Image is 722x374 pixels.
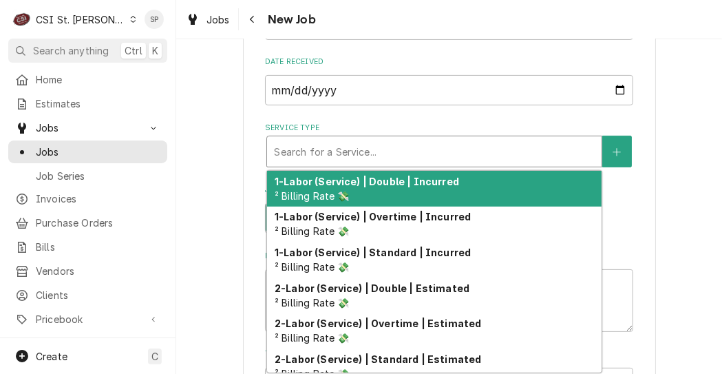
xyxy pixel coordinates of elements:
[8,187,167,210] a: Invoices
[125,43,142,58] span: Ctrl
[36,145,160,159] span: Jobs
[265,123,633,134] label: Service Type
[275,176,459,187] strong: 1-Labor (Service) | Double | Incurred
[8,211,167,234] a: Purchase Orders
[180,8,235,31] a: Jobs
[275,318,481,329] strong: 2-Labor (Service) | Overtime | Estimated
[275,190,350,202] span: ² Billing Rate 💸
[275,211,471,222] strong: 1-Labor (Service) | Overtime | Incurred
[8,236,167,258] a: Bills
[8,68,167,91] a: Home
[36,12,125,27] div: CSI St. [PERSON_NAME]
[265,123,633,167] div: Service Type
[265,56,633,105] div: Date Received
[36,216,160,230] span: Purchase Orders
[265,75,633,105] input: yyyy-mm-dd
[275,332,350,344] span: ² Billing Rate 💸
[264,10,316,29] span: New Job
[8,165,167,187] a: Job Series
[36,72,160,87] span: Home
[275,247,471,258] strong: 1-Labor (Service) | Standard | Incurred
[33,43,109,58] span: Search anything
[265,185,633,233] div: Job Type
[8,141,167,163] a: Jobs
[145,10,164,29] div: Shelley Politte's Avatar
[8,333,167,356] a: Reports
[152,43,158,58] span: K
[265,185,633,196] label: Job Type
[265,56,633,67] label: Date Received
[8,92,167,115] a: Estimates
[36,351,67,362] span: Create
[275,282,469,294] strong: 2-Labor (Service) | Double | Estimated
[36,264,160,278] span: Vendors
[36,169,160,183] span: Job Series
[12,10,32,29] div: CSI St. Louis's Avatar
[145,10,164,29] div: SP
[36,96,160,111] span: Estimates
[275,353,481,365] strong: 2-Labor (Service) | Standard | Estimated
[265,251,633,262] label: Reason For Call
[8,116,167,139] a: Go to Jobs
[36,191,160,206] span: Invoices
[275,261,350,273] span: ² Billing Rate 💸
[151,349,158,364] span: C
[8,39,167,63] button: Search anythingCtrlK
[275,225,350,237] span: ² Billing Rate 💸
[36,240,160,254] span: Bills
[8,284,167,307] a: Clients
[602,136,631,167] button: Create New Service
[8,308,167,331] a: Go to Pricebook
[8,260,167,282] a: Vendors
[36,121,140,135] span: Jobs
[12,10,32,29] div: C
[206,12,230,27] span: Jobs
[613,147,621,157] svg: Create New Service
[265,251,633,332] div: Reason For Call
[265,349,633,360] label: Technician Instructions
[242,8,264,30] button: Navigate back
[36,288,160,302] span: Clients
[275,297,350,309] span: ² Billing Rate 💸
[36,312,140,326] span: Pricebook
